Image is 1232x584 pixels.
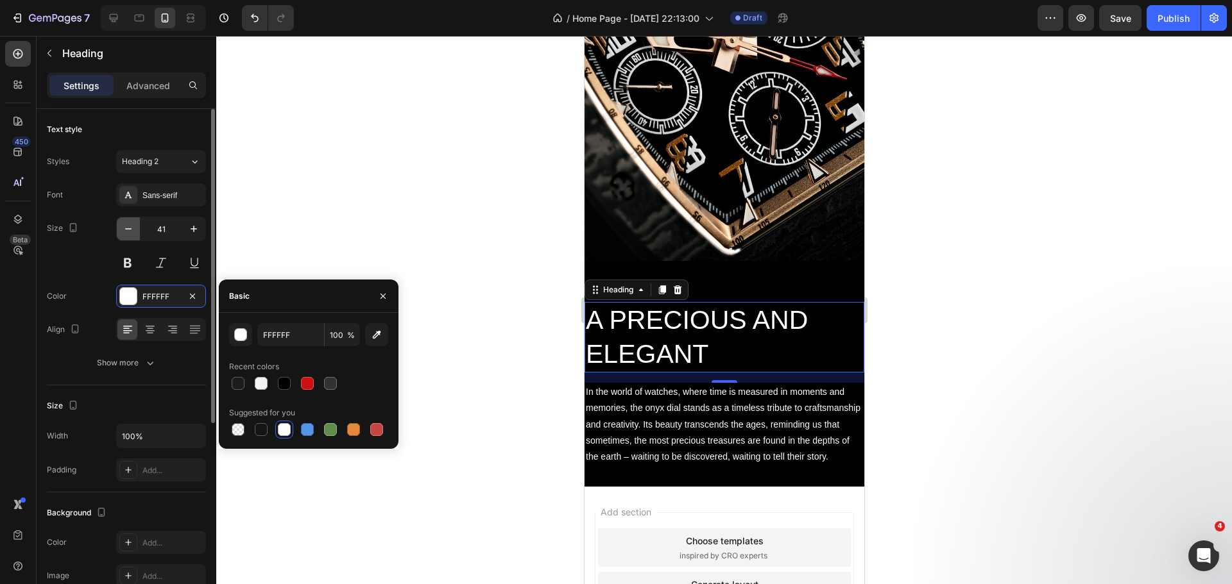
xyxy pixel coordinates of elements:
[116,150,206,173] button: Heading 2
[10,235,31,245] div: Beta
[572,12,699,25] span: Home Page - [DATE] 22:13:00
[142,571,203,582] div: Add...
[47,464,76,476] div: Padding
[64,79,99,92] p: Settings
[12,137,31,147] div: 450
[126,79,170,92] p: Advanced
[242,5,294,31] div: Undo/Redo
[142,465,203,476] div: Add...
[62,46,201,61] p: Heading
[567,12,570,25] span: /
[743,12,762,24] span: Draft
[47,220,81,237] div: Size
[107,542,174,555] div: Generate layout
[585,36,864,584] iframe: Design area
[47,189,63,201] div: Font
[47,537,67,548] div: Color
[1188,540,1219,571] iframe: Intercom live chat
[142,537,203,549] div: Add...
[47,351,206,374] button: Show more
[229,407,295,419] div: Suggested for you
[47,290,67,302] div: Color
[122,156,158,167] span: Heading 2
[47,124,82,135] div: Text style
[117,424,205,447] input: Auto
[229,361,279,372] div: Recent colors
[1158,12,1190,25] div: Publish
[84,10,90,26] p: 7
[47,505,109,522] div: Background
[257,323,324,346] input: Eg: FFFFFF
[5,5,96,31] button: 7
[142,291,180,303] div: FFFFFF
[97,356,157,369] div: Show more
[229,290,250,302] div: Basic
[1110,13,1131,24] span: Save
[47,570,69,581] div: Image
[47,156,69,167] div: Styles
[47,321,83,338] div: Align
[47,397,81,415] div: Size
[1215,521,1225,531] span: 4
[347,330,355,341] span: %
[1099,5,1142,31] button: Save
[1147,5,1201,31] button: Publish
[142,190,203,201] div: Sans-serif
[47,430,68,442] div: Width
